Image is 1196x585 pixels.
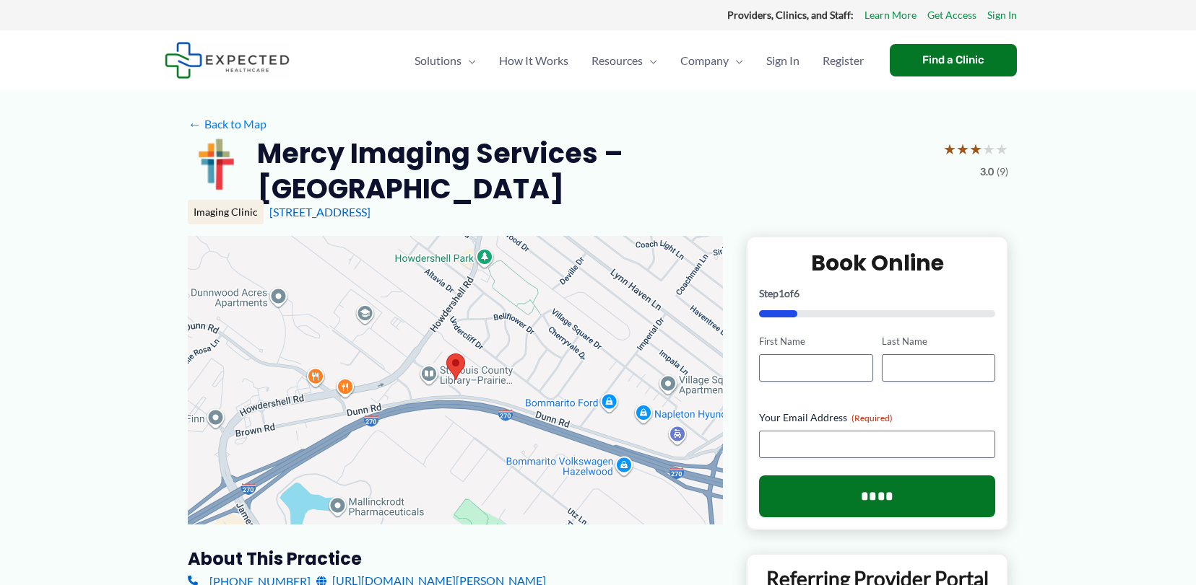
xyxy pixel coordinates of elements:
[864,6,916,25] a: Learn More
[823,35,864,86] span: Register
[188,117,201,131] span: ←
[982,136,995,162] span: ★
[969,136,982,162] span: ★
[727,9,854,21] strong: Providers, Clinics, and Staff:
[811,35,875,86] a: Register
[927,6,976,25] a: Get Access
[643,35,657,86] span: Menu Toggle
[269,205,370,219] a: [STREET_ADDRESS]
[759,410,995,425] label: Your Email Address
[680,35,729,86] span: Company
[779,287,784,299] span: 1
[165,42,290,79] img: Expected Healthcare Logo - side, dark font, small
[461,35,476,86] span: Menu Toggle
[499,35,568,86] span: How It Works
[415,35,461,86] span: Solutions
[766,35,799,86] span: Sign In
[591,35,643,86] span: Resources
[995,136,1008,162] span: ★
[403,35,487,86] a: SolutionsMenu Toggle
[759,289,995,299] p: Step of
[980,162,994,181] span: 3.0
[890,44,1017,76] a: Find a Clinic
[755,35,811,86] a: Sign In
[943,136,956,162] span: ★
[882,335,995,348] label: Last Name
[759,249,995,277] h2: Book Online
[729,35,743,86] span: Menu Toggle
[403,35,875,86] nav: Primary Site Navigation
[956,136,969,162] span: ★
[759,335,872,348] label: First Name
[188,113,266,135] a: ←Back to Map
[188,547,723,570] h3: About this practice
[487,35,580,86] a: How It Works
[794,287,799,299] span: 6
[257,136,932,207] h2: Mercy Imaging Services – [GEOGRAPHIC_DATA]
[987,6,1017,25] a: Sign In
[997,162,1008,181] span: (9)
[669,35,755,86] a: CompanyMenu Toggle
[580,35,669,86] a: ResourcesMenu Toggle
[851,413,893,423] span: (Required)
[188,200,264,224] div: Imaging Clinic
